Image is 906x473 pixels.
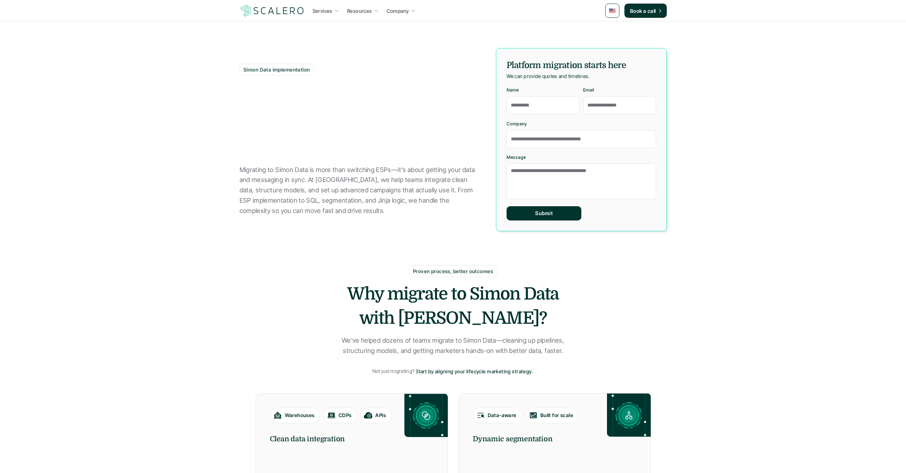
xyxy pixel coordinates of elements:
p: Company [387,7,409,15]
p: Built for scale [540,411,573,419]
p: Migrating to Simon Data is more than switching ESPs—it’s about getting your data and messaging in... [240,165,480,216]
h6: Clean data integration [270,434,434,445]
h2: Why migrate to Simon Data with [PERSON_NAME]? [346,282,560,330]
input: Email [583,97,656,114]
p: Submit [535,210,553,217]
p: Company [507,121,527,126]
a: Book a call [624,4,667,18]
p: We can provide quotes and timelines. [507,72,590,80]
h5: Platform migration starts here [507,59,656,72]
input: Company [507,130,656,148]
p: Proven process, better outcomes [413,267,493,275]
p: Resources [347,7,372,15]
a: Start by aligning your lifecycle marketing strategy. [415,368,534,375]
p: Book a call [630,7,656,15]
p: APIs [375,411,386,419]
p: Data-aware [488,411,517,419]
button: Submit [507,206,581,220]
p: Simon Data implementation [243,66,310,73]
p: We’ll help you create real-time, behavior-based segments that unlock smarter personalization acro... [473,448,637,466]
strong: Turn your data into action in Simon Data. [PERSON_NAME] makes the platform easy. [240,86,481,154]
p: Not just migrating? [372,367,414,375]
h6: Dynamic segmentation [473,434,637,445]
p: We’ve helped dozens of teams migrate to Simon Data—cleaning up pipelines, structuring models, and... [337,336,569,356]
p: Warehouses [285,411,315,419]
p: CDPs [339,411,352,419]
p: Name [507,88,519,93]
p: Start by aligning your lifecycle marketing strategy. [415,368,533,375]
p: Email [583,88,594,93]
textarea: Message [507,163,656,199]
p: Services [313,7,332,15]
img: Scalero company logo [240,4,305,17]
input: Name [507,97,580,114]
p: Message [507,155,526,160]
